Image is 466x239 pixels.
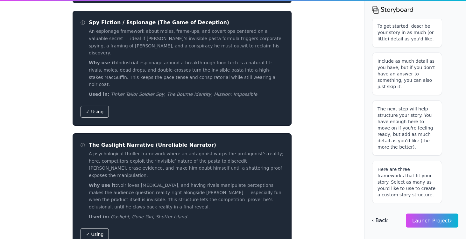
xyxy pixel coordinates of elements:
[89,60,117,65] strong: Why use it:
[89,141,284,149] h3: The Gaslight Narrative (Unreliable Narrator)
[86,109,103,115] span: ✓ Using
[86,231,103,237] span: ✓ Using
[89,182,284,211] p: Noir loves [MEDICAL_DATA], and having rivals manipulate perceptions makes the audience question r...
[111,92,257,97] i: Tinker Tailor Soldier Spy, The Bourne Identity, Mission: Impossible
[378,106,437,150] p: The next step will help structure your story. You have enough here to move on if you're feeling r...
[450,217,452,224] span: ›
[89,59,284,88] p: Industrial espionage around a breakthrough food-tech is a natural fit: rivals, moles, dead drops,...
[81,141,85,148] span: ⓘ
[89,28,284,57] p: An espionage framework about moles, frame‑ups, and covert ops centered on a valuable secret — ide...
[89,92,109,97] strong: Used in:
[89,183,117,188] strong: Why use it:
[372,5,413,14] img: storyboard
[81,19,85,25] span: ⓘ
[89,150,284,179] p: A psychological-thriller framework where an antagonist warps the protagonist’s reality; here, com...
[378,23,437,42] p: To get started, describe your story in as much (or little) detail as you'd like.
[412,218,452,224] span: Launch Project
[89,19,284,26] h3: Spy Fiction / Espionage (The Game of Deception)
[89,214,109,219] strong: Used in:
[372,214,388,228] button: ‹ Back
[378,166,437,198] p: Here are three frameworks that fit your story. Select as many as you'd like to use to create a cu...
[81,106,109,118] button: ✓ Using
[378,58,437,90] p: Include as much detail as you have, but if you don't have an answer to something, you can also ju...
[111,214,187,219] i: Gaslight, Gone Girl, Shutter Island
[406,214,458,228] button: Launch Project›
